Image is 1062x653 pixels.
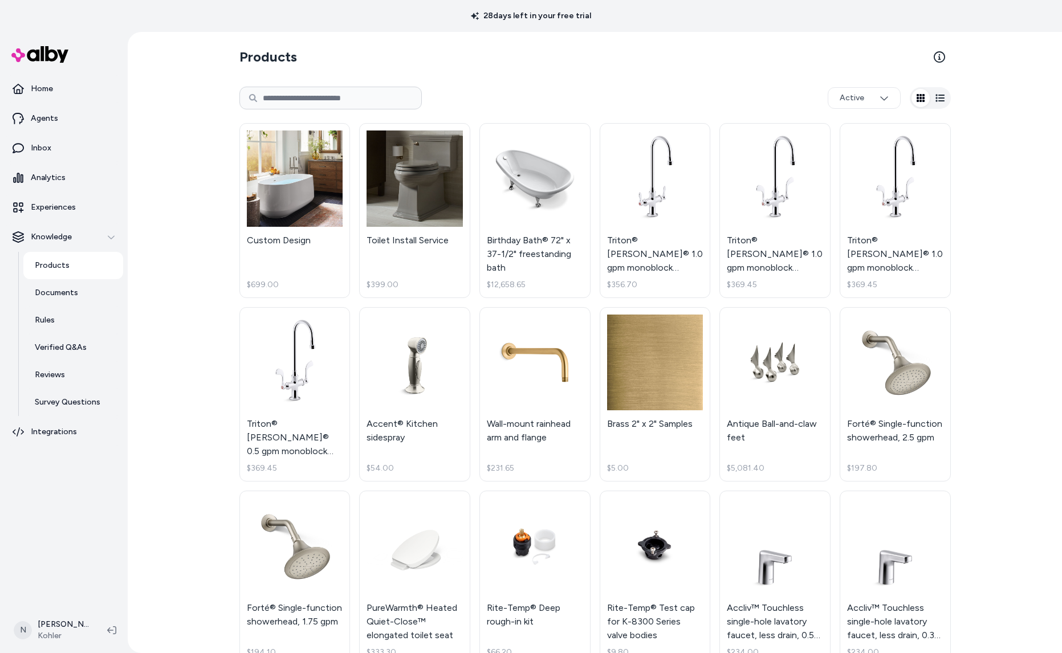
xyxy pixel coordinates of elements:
a: Inbox [5,134,123,162]
p: Survey Questions [35,397,100,408]
button: Knowledge [5,223,123,251]
a: Home [5,75,123,103]
a: Brass 2" x 2" SamplesBrass 2" x 2" Samples$5.00 [600,307,711,482]
a: Survey Questions [23,389,123,416]
a: Wall-mount rainhead arm and flangeWall-mount rainhead arm and flange$231.65 [479,307,591,482]
a: Triton® Bowe® 1.0 gpm monoblock gooseneck bathroom sink faucet with aerated flow and lever handle... [600,123,711,298]
p: Experiences [31,202,76,213]
img: alby Logo [11,46,68,63]
p: Integrations [31,426,77,438]
p: Reviews [35,369,65,381]
a: Analytics [5,164,123,191]
a: Forté® Single-function showerhead, 2.5 gpmForté® Single-function showerhead, 2.5 gpm$197.80 [840,307,951,482]
span: N [14,621,32,639]
a: Rules [23,307,123,334]
a: Antique Ball-and-claw feetAntique Ball-and-claw feet$5,081.40 [719,307,831,482]
p: Inbox [31,142,51,154]
a: Reviews [23,361,123,389]
p: Products [35,260,70,271]
a: Accent® Kitchen sidesprayAccent® Kitchen sidespray$54.00 [359,307,470,482]
p: Rules [35,315,55,326]
a: Integrations [5,418,123,446]
a: Triton® Bowe® 1.0 gpm monoblock gooseneck bathroom sink faucet with laminar flow and wristblade h... [840,123,951,298]
p: Verified Q&As [35,342,87,353]
a: Products [23,252,123,279]
h2: Products [239,48,297,66]
p: Agents [31,113,58,124]
a: Verified Q&As [23,334,123,361]
a: Experiences [5,194,123,221]
p: Knowledge [31,231,72,243]
p: [PERSON_NAME] [38,619,89,630]
a: Toilet Install ServiceToilet Install Service$399.00 [359,123,470,298]
span: Kohler [38,630,89,642]
a: Custom DesignCustom Design$699.00 [239,123,351,298]
p: Analytics [31,172,66,183]
a: Triton® Bowe® 0.5 gpm monoblock gooseneck bathroom sink faucet with laminar flow and wristblade h... [239,307,351,482]
p: Home [31,83,53,95]
a: Agents [5,105,123,132]
p: 28 days left in your free trial [464,10,598,22]
a: Birthday Bath® 72" x 37-1/2" freestanding bathBirthday Bath® 72" x 37-1/2" freestanding bath$12,6... [479,123,591,298]
a: Documents [23,279,123,307]
button: Active [828,87,901,109]
a: Triton® Bowe® 1.0 gpm monoblock gooseneck bathroom sink faucet with aerated flow and wristblade h... [719,123,831,298]
p: Documents [35,287,78,299]
button: N[PERSON_NAME]Kohler [7,612,98,648]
